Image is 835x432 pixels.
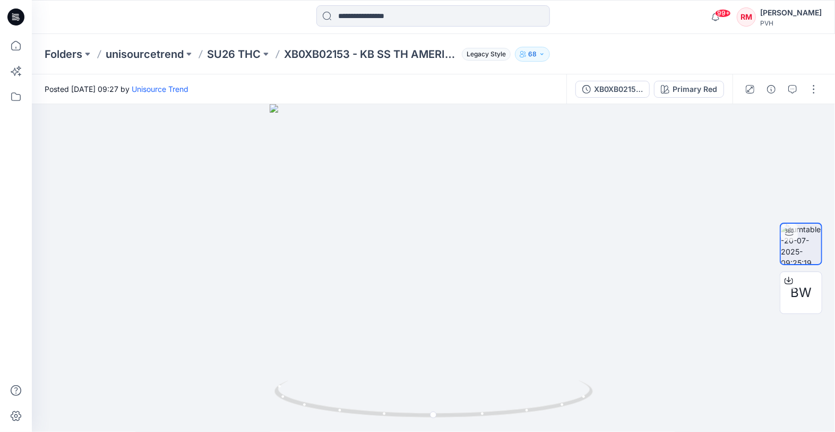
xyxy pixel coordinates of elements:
div: [PERSON_NAME] [760,6,822,19]
span: Posted [DATE] 09:27 by [45,83,188,95]
button: Details [763,81,780,98]
button: Legacy Style [458,47,511,62]
a: unisourcetrend [106,47,184,62]
div: RM [737,7,756,27]
p: 68 [528,48,537,60]
button: 68 [515,47,550,62]
img: turntable-20-07-2025-09:25:19 [781,224,821,264]
button: XB0XB02153 - KB SS TH AMERICANA TEE_proto [575,81,650,98]
div: Primary Red [673,83,717,95]
span: Legacy Style [462,48,511,61]
button: Primary Red [654,81,724,98]
a: Unisource Trend [132,84,188,94]
span: BW [790,283,812,302]
span: 99+ [715,9,731,18]
p: XB0XB02153 - KB SS TH AMERICANA TEE_proto [284,47,458,62]
div: XB0XB02153 - KB SS TH AMERICANA TEE_proto [594,83,643,95]
a: SU26 THC [207,47,261,62]
div: PVH [760,19,822,27]
a: Folders [45,47,82,62]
